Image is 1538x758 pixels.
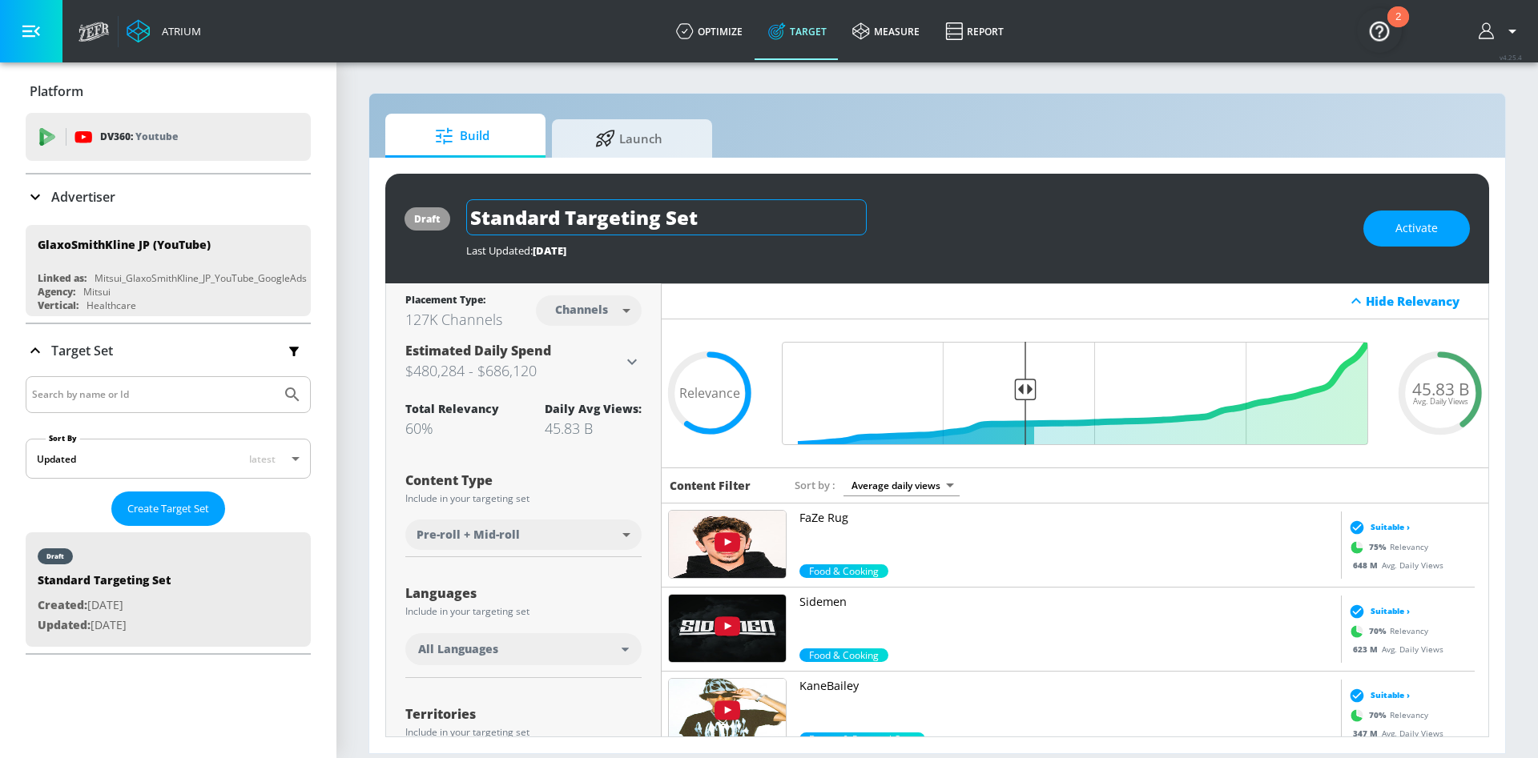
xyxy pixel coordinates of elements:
span: 70 % [1369,709,1390,721]
div: Target Set [26,376,311,653]
div: Average daily views [843,475,960,496]
span: 75 % [1369,541,1390,553]
span: Suitable › [1371,689,1410,701]
div: Avg. Daily Views [1345,643,1443,655]
div: Healthcare [87,299,136,312]
span: Suitable › [1371,521,1410,533]
div: Suitable › [1345,603,1410,619]
span: Created: [38,597,87,612]
div: Languages [405,587,642,600]
span: Food & Cooking [799,564,888,578]
span: 45.83 B [1412,381,1469,398]
p: Youtube [135,128,178,145]
div: Suitable › [1345,687,1410,703]
h3: $480,284 - $686,120 [405,359,622,382]
span: 70 % [1369,625,1390,637]
div: GlaxoSmithKline JP (YouTube) [38,237,211,252]
div: Channels [547,303,616,316]
button: Create Target Set [111,491,225,526]
div: Mitsui_GlaxoSmithKline_JP_YouTube_GoogleAds [95,271,307,285]
div: DV360: Youtube [26,113,311,161]
span: 648 M [1353,559,1382,570]
span: Estimated Daily Spend [405,342,551,359]
a: optimize [663,2,755,60]
div: Relevancy [1345,703,1428,727]
div: Updated [37,452,76,466]
span: latest [249,452,276,466]
div: Suitable › [1345,519,1410,535]
span: Pre-roll + Mid-roll [417,527,520,543]
span: All Languages [418,641,498,657]
div: 60% [405,419,499,438]
div: GlaxoSmithKline JP (YouTube)Linked as:Mitsui_GlaxoSmithKline_JP_YouTube_GoogleAdsAgency:MitsuiVer... [26,225,311,316]
div: Atrium [155,24,201,38]
a: Target [755,2,839,60]
span: Create Target Set [127,499,209,518]
span: [DATE] [533,243,566,258]
div: Agency: [38,285,75,299]
p: [DATE] [38,616,171,636]
div: Daily Avg Views: [545,401,642,416]
div: 2 [1395,17,1401,38]
div: 70.0% [799,732,925,746]
div: draft [414,212,441,226]
label: Sort By [46,433,80,443]
button: Activate [1363,211,1470,247]
p: [DATE] [38,596,171,616]
p: FaZe Rug [799,510,1335,526]
div: draft [46,552,64,560]
p: Platform [30,82,83,100]
span: Avg. Daily Views [1413,398,1468,406]
div: Advertiser [26,174,311,219]
div: Content Type [405,474,642,487]
img: UUDogdKl7t7NHzQ95aEwkdMw [669,595,786,662]
a: measure [839,2,932,60]
div: All Languages [405,633,642,665]
span: Food & Cooking [799,648,888,662]
div: 75.0% [799,564,888,578]
input: Final Threshold [774,342,1376,445]
div: 45.83 B [545,419,642,438]
span: Beauty & Personal Care [799,732,925,746]
a: Atrium [127,19,201,43]
div: Vertical: [38,299,79,312]
div: Hide Relevancy [1366,293,1480,309]
span: Activate [1395,219,1438,239]
span: 347 M [1353,727,1382,738]
div: Linked as: [38,271,87,285]
div: Include in your targeting set [405,607,642,616]
div: Territories [405,708,642,720]
div: Relevancy [1345,535,1428,559]
div: Standard Targeting Set [38,572,171,596]
span: Suitable › [1371,605,1410,617]
img: UUmQgPkVtuNfOulKBF7FTujg [669,679,786,746]
div: Include in your targeting set [405,728,642,737]
p: KaneBailey [799,678,1335,694]
span: Launch [568,119,690,158]
span: Updated: [38,617,91,632]
span: 623 M [1353,643,1382,654]
div: Hide Relevancy [662,283,1488,319]
div: Avg. Daily Views [1345,559,1443,571]
img: UUilwZiBBfI9X6yiZRzWty8Q [669,511,786,578]
div: 70.0% [799,648,888,662]
p: Advertiser [51,188,115,206]
a: KaneBailey [799,678,1335,732]
div: Placement Type: [405,293,502,310]
div: Mitsui [83,285,111,299]
p: Sidemen [799,594,1335,610]
div: 127K Channels [405,310,502,329]
nav: list of Target Set [26,526,311,653]
span: Sort by [795,478,835,492]
span: Relevance [679,387,740,399]
div: Total Relevancy [405,401,499,416]
div: Last Updated: [466,243,1347,258]
input: Search by name or Id [32,384,275,405]
div: Target Set [26,324,311,377]
div: Estimated Daily Spend$480,284 - $686,120 [405,342,642,382]
a: FaZe Rug [799,510,1335,564]
div: Platform [26,69,311,114]
div: draftStandard Targeting SetCreated:[DATE]Updated:[DATE] [26,532,311,647]
button: Open Resource Center, 2 new notifications [1357,8,1402,53]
